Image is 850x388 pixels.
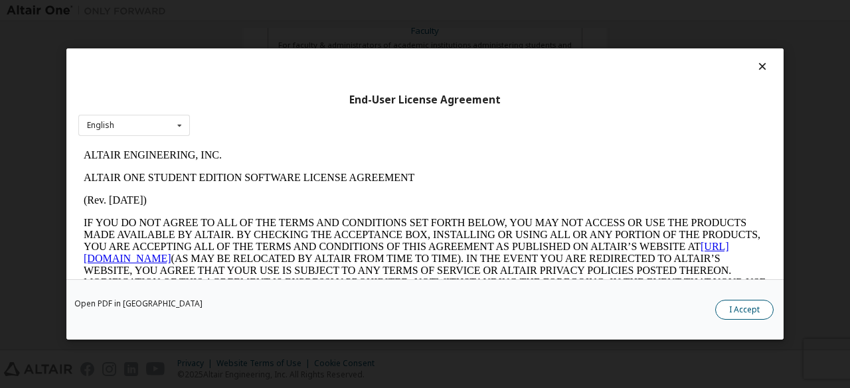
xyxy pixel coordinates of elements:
a: [URL][DOMAIN_NAME] [5,97,651,120]
a: Open PDF in [GEOGRAPHIC_DATA] [74,300,203,308]
div: English [87,121,114,129]
p: ALTAIR ONE STUDENT EDITION SOFTWARE LICENSE AGREEMENT [5,28,688,40]
p: ALTAIR ENGINEERING, INC. [5,5,688,17]
p: IF YOU DO NOT AGREE TO ALL OF THE TERMS AND CONDITIONS SET FORTH BELOW, YOU MAY NOT ACCESS OR USE... [5,73,688,168]
button: I Accept [715,300,774,320]
div: End-User License Agreement [78,94,772,107]
p: (Rev. [DATE]) [5,50,688,62]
